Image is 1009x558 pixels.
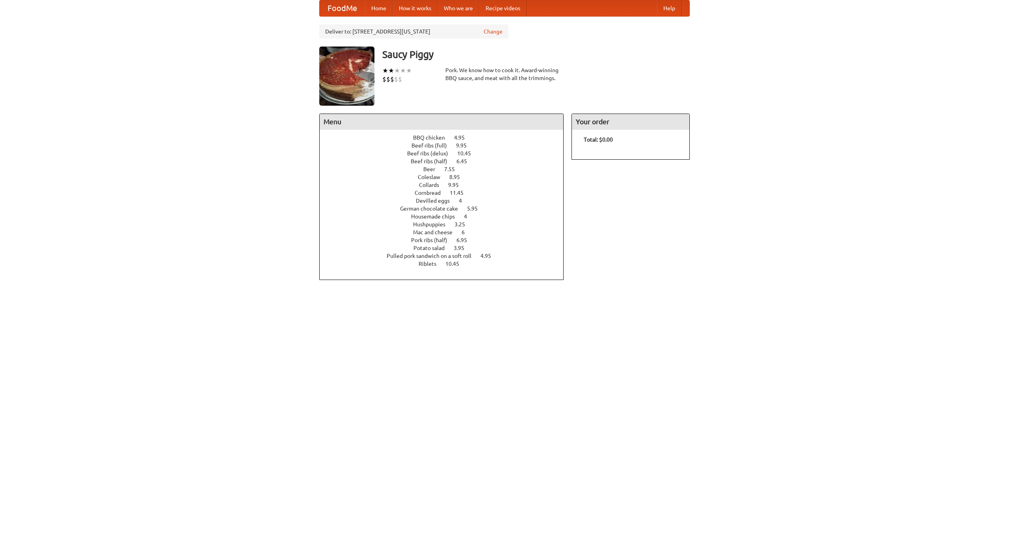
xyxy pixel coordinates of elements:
span: 7.55 [444,166,463,172]
span: 9.95 [448,182,467,188]
span: Coleslaw [418,174,448,180]
span: 3.25 [454,221,473,228]
img: angular.jpg [319,47,374,106]
a: Change [484,28,503,35]
a: Beef ribs (delux) 10.45 [407,150,486,157]
span: Cornbread [415,190,449,196]
span: 6.95 [456,237,475,243]
span: 5.95 [467,205,486,212]
li: $ [382,75,386,84]
div: Deliver to: [STREET_ADDRESS][US_STATE] [319,24,508,39]
li: ★ [400,66,406,75]
div: Pork. We know how to cook it. Award-winning BBQ sauce, and meat with all the trimmings. [445,66,564,82]
li: $ [386,75,390,84]
span: Beef ribs (full) [411,142,455,149]
li: ★ [406,66,412,75]
a: Hushpuppies 3.25 [413,221,480,228]
li: ★ [394,66,400,75]
span: Pulled pork sandwich on a soft roll [387,253,479,259]
h3: Saucy Piggy [382,47,690,62]
a: Pulled pork sandwich on a soft roll 4.95 [387,253,506,259]
a: Help [657,0,681,16]
span: 10.45 [457,150,479,157]
a: Beef ribs (half) 6.45 [411,158,482,164]
span: Devilled eggs [416,198,458,204]
li: ★ [382,66,388,75]
span: 3.95 [454,245,472,251]
span: 6.45 [456,158,475,164]
a: Collards 9.95 [419,182,473,188]
span: 9.95 [456,142,475,149]
a: Beer 7.55 [423,166,469,172]
a: Who we are [437,0,479,16]
span: 4 [459,198,470,204]
span: Beer [423,166,443,172]
li: $ [394,75,398,84]
li: $ [390,75,394,84]
span: Hushpuppies [413,221,453,228]
a: FoodMe [320,0,365,16]
li: $ [398,75,402,84]
span: Housemade chips [411,213,463,220]
span: Beef ribs (delux) [407,150,456,157]
b: Total: $0.00 [584,136,613,143]
a: Recipe videos [479,0,527,16]
a: Housemade chips 4 [411,213,482,220]
span: 11.45 [450,190,471,196]
a: BBQ chicken 4.95 [413,134,479,141]
a: Devilled eggs 4 [416,198,477,204]
span: BBQ chicken [413,134,453,141]
span: Collards [419,182,447,188]
a: Riblets 10.45 [419,261,474,267]
a: Mac and cheese 6 [413,229,479,235]
a: Home [365,0,393,16]
span: 4 [464,213,475,220]
span: 6 [462,229,473,235]
a: Cornbread 11.45 [415,190,478,196]
a: Pork ribs (half) 6.95 [411,237,482,243]
span: 4.95 [480,253,499,259]
span: 10.45 [445,261,467,267]
h4: Menu [320,114,563,130]
span: Potato salad [413,245,452,251]
span: Mac and cheese [413,229,460,235]
h4: Your order [572,114,689,130]
a: Beef ribs (full) 9.95 [411,142,481,149]
span: German chocolate cake [400,205,466,212]
span: Beef ribs (half) [411,158,455,164]
a: How it works [393,0,437,16]
span: 4.95 [454,134,473,141]
span: Pork ribs (half) [411,237,455,243]
li: ★ [388,66,394,75]
a: German chocolate cake 5.95 [400,205,492,212]
span: Riblets [419,261,444,267]
a: Coleslaw 8.95 [418,174,475,180]
a: Potato salad 3.95 [413,245,479,251]
span: 8.95 [449,174,468,180]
